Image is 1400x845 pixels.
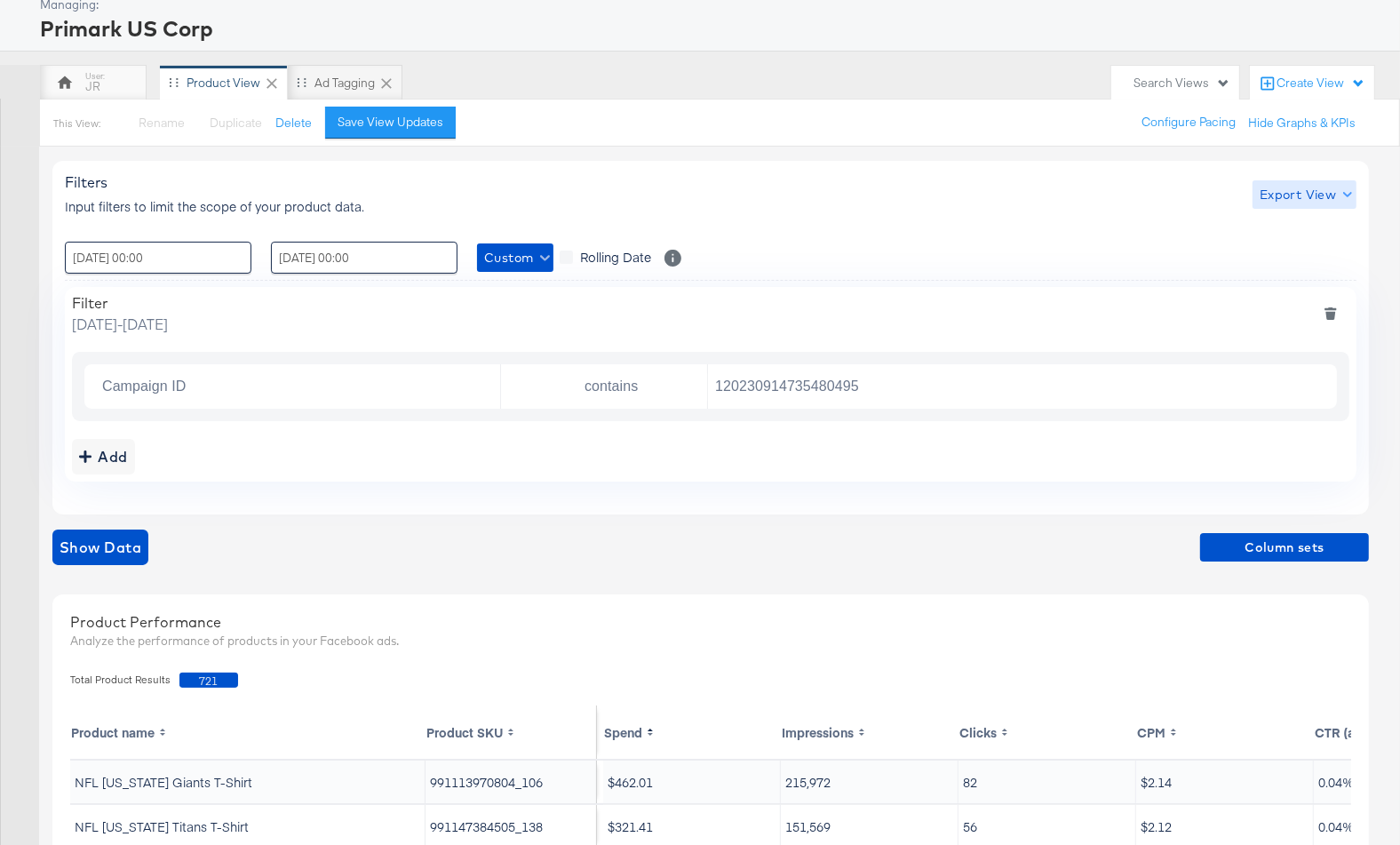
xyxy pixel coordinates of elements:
button: Hide Graphs & KPIs [1248,115,1356,132]
button: Configure Pacing [1129,107,1248,139]
div: Search Views [1134,75,1230,92]
td: 215,972 [781,761,959,803]
button: Delete [275,115,312,132]
th: Toggle SortBy [70,705,426,759]
button: Save View Updates [325,107,456,139]
td: 991113970804_106 [426,761,597,803]
button: deletefilters [1312,294,1349,334]
th: Toggle SortBy [781,705,959,759]
td: $2.14 [1136,761,1314,803]
th: Toggle SortBy [603,705,781,759]
div: Primark US Corp [40,13,1378,44]
span: 721 [179,673,238,688]
div: Analyze the performance of products in your Facebook ads. [70,633,1351,650]
button: Open [680,374,694,388]
th: Toggle SortBy [959,705,1136,759]
span: [DATE] - [DATE] [72,314,168,334]
button: Custom [477,243,553,272]
td: 82 [959,761,1136,803]
span: Rename [139,115,185,131]
div: Drag to reorder tab [297,77,306,87]
div: Filter [72,294,168,312]
th: Toggle SortBy [1136,705,1314,759]
td: $462.01 [603,761,781,803]
button: Export View [1253,180,1356,209]
div: Product Performance [70,612,1351,633]
div: This View: [53,116,100,131]
button: Open [473,374,487,388]
span: Export View [1260,184,1349,206]
div: Save View Updates [338,114,443,131]
span: Filters [65,173,107,191]
td: NFL [US_STATE] Giants T-Shirt [70,761,426,803]
div: Create View [1277,75,1365,92]
span: Total Product Results [70,673,179,688]
span: Duplicate [210,115,262,131]
div: Product View [187,75,260,92]
span: Show Data [60,535,141,560]
div: Ad Tagging [314,75,375,92]
div: JR [85,78,100,95]
span: Custom [484,247,546,269]
span: Input filters to limit the scope of your product data. [65,197,364,215]
span: Rolling Date [580,248,651,266]
button: Column sets [1200,533,1369,562]
div: Add [79,444,128,469]
span: Column sets [1207,537,1362,559]
button: addbutton [72,439,135,474]
div: Drag to reorder tab [169,77,179,87]
th: Toggle SortBy [426,705,597,759]
button: showdata [52,530,148,565]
